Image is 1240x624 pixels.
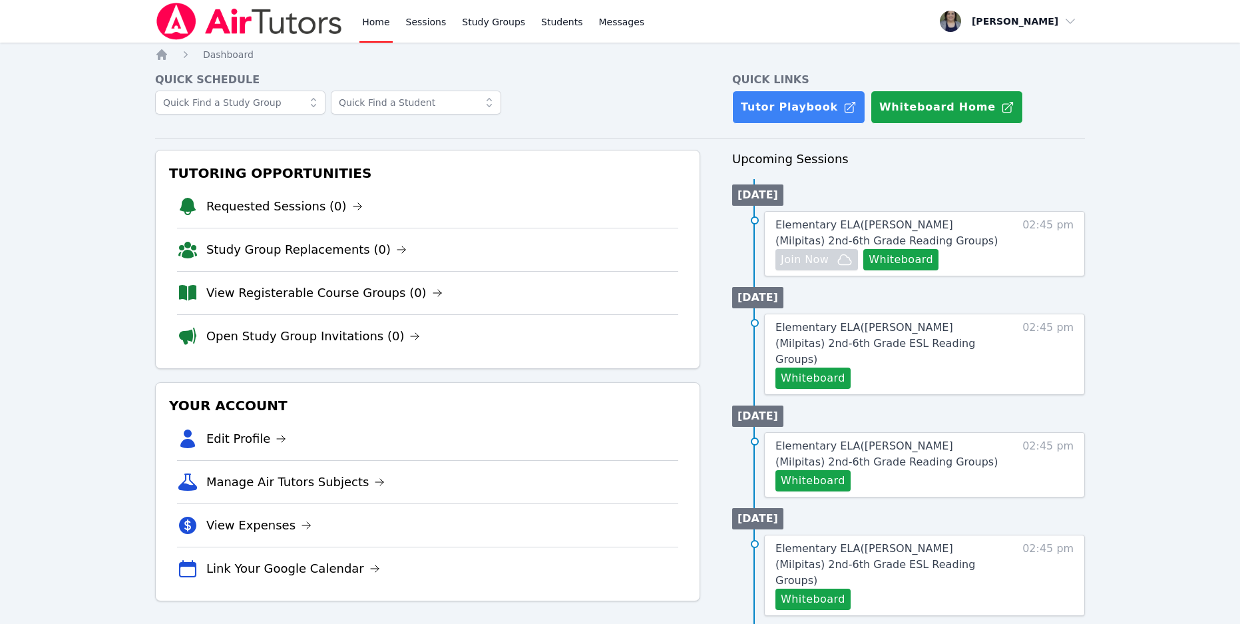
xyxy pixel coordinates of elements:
[732,72,1085,88] h4: Quick Links
[155,3,343,40] img: Air Tutors
[599,15,645,29] span: Messages
[206,327,421,346] a: Open Study Group Invitations (0)
[1022,438,1074,491] span: 02:45 pm
[206,240,407,259] a: Study Group Replacements (0)
[155,72,700,88] h4: Quick Schedule
[775,368,851,389] button: Whiteboard
[166,161,689,185] h3: Tutoring Opportunities
[155,91,325,115] input: Quick Find a Study Group
[206,284,443,302] a: View Registerable Course Groups (0)
[863,249,938,270] button: Whiteboard
[775,542,975,587] span: Elementary ELA ( [PERSON_NAME] (Milpitas) 2nd-6th Grade ESL Reading Groups )
[732,150,1085,168] h3: Upcoming Sessions
[775,217,999,249] a: Elementary ELA([PERSON_NAME] (Milpitas) 2nd-6th Grade Reading Groups)
[732,184,783,206] li: [DATE]
[206,473,385,491] a: Manage Air Tutors Subjects
[206,197,363,216] a: Requested Sessions (0)
[732,406,783,427] li: [DATE]
[775,440,998,468] span: Elementary ELA ( [PERSON_NAME] (Milpitas) 2nd-6th Grade Reading Groups )
[775,320,999,368] a: Elementary ELA([PERSON_NAME] (Milpitas) 2nd-6th Grade ESL Reading Groups)
[203,48,254,61] a: Dashboard
[206,430,287,448] a: Edit Profile
[1022,217,1074,270] span: 02:45 pm
[206,516,311,535] a: View Expenses
[732,508,783,529] li: [DATE]
[1022,320,1074,389] span: 02:45 pm
[203,49,254,60] span: Dashboard
[1022,541,1074,610] span: 02:45 pm
[732,287,783,308] li: [DATE]
[775,218,998,247] span: Elementary ELA ( [PERSON_NAME] (Milpitas) 2nd-6th Grade Reading Groups )
[775,249,858,270] button: Join Now
[206,559,380,578] a: Link Your Google Calendar
[732,91,865,124] a: Tutor Playbook
[775,321,975,366] span: Elementary ELA ( [PERSON_NAME] (Milpitas) 2nd-6th Grade ESL Reading Groups )
[781,252,829,268] span: Join Now
[775,541,999,589] a: Elementary ELA([PERSON_NAME] (Milpitas) 2nd-6th Grade ESL Reading Groups)
[775,470,851,491] button: Whiteboard
[775,438,999,470] a: Elementary ELA([PERSON_NAME] (Milpitas) 2nd-6th Grade Reading Groups)
[166,394,689,418] h3: Your Account
[331,91,501,115] input: Quick Find a Student
[775,589,851,610] button: Whiteboard
[871,91,1023,124] button: Whiteboard Home
[155,48,1085,61] nav: Breadcrumb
